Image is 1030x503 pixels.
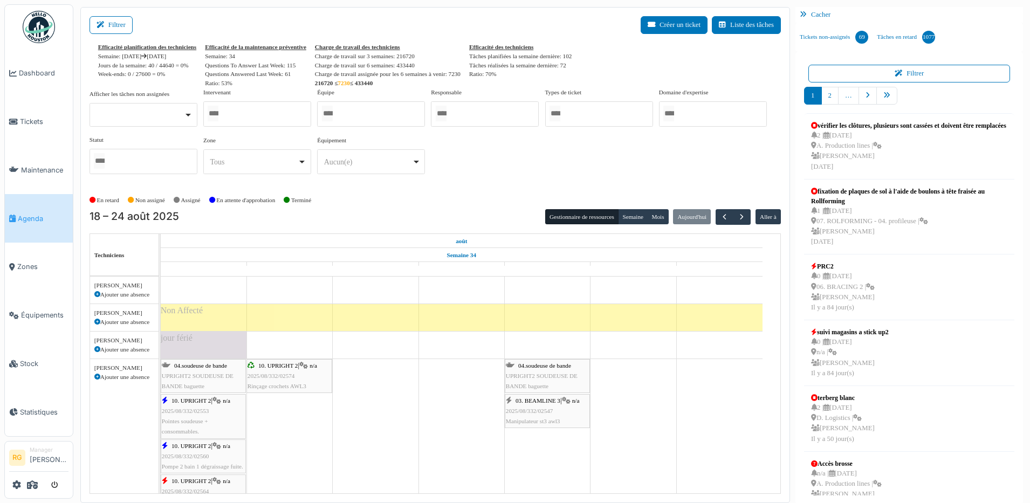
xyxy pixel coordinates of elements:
[808,259,877,315] a: PRC2 0 |[DATE] 06. BRACING 2 | [PERSON_NAME]Il y a 84 jour(s)
[20,407,68,417] span: Statistiques
[205,61,306,70] div: : 115
[338,80,349,86] span: 7230
[248,361,331,392] div: |
[203,88,231,97] label: Intervenant
[171,478,211,484] span: 10. UPRIGHT 2
[444,249,479,262] a: Semaine 34
[506,373,578,389] span: UPRIGHT2 SOUDEUSE DE BANDE baguette
[733,209,751,225] button: Suivant
[808,325,891,381] a: suivi magasins a stick up2 0 |[DATE] n/a | [PERSON_NAME]Il y a 84 jour(s)
[20,359,68,369] span: Stock
[17,261,68,272] span: Zones
[94,281,154,290] div: [PERSON_NAME]
[5,194,73,243] a: Agenda
[90,135,104,144] label: Statut
[545,88,582,97] label: Types de ticket
[30,446,68,454] div: Manager
[162,441,245,472] div: |
[838,87,859,105] a: …
[90,89,169,99] label: Afficher les tâches non assignées
[21,165,68,175] span: Maintenance
[90,210,179,223] h2: 18 – 24 août 2025
[469,43,572,52] div: Efficacité des techniciens
[518,362,571,369] span: 04.soudeuse de bande
[315,43,461,52] div: Charge de travail des techniciens
[315,61,461,70] div: Charge de travail sur 6 semaines: 433440
[469,70,572,79] div: Ratio: 70%
[310,362,317,369] span: n/a
[545,209,619,224] button: Gestionnaire de ressources
[808,118,1009,175] a: vérifier les clôtures, plusieurs sont cassées et doivent être remplacées 2 |[DATE] A. Production ...
[5,291,73,340] a: Équipements
[205,52,306,61] div: Semaine: 34
[808,390,877,447] a: terberg blanc 2 |[DATE] D. Logistics | [PERSON_NAME]Il y a 50 jour(s)
[98,61,196,70] div: Jours de la semaine: 40 / 44640 = 0%
[712,16,781,34] button: Liste des tâches
[9,446,68,472] a: RG Manager[PERSON_NAME]
[804,87,821,105] a: 1
[811,271,875,313] div: 0 | [DATE] 06. BRACING 2 | [PERSON_NAME] Il y a 84 jour(s)
[162,463,243,470] span: Pompe 2 bain 1 dégraissage fuite.
[94,345,154,354] div: Ajouter une absence
[135,196,165,205] label: Non assigné
[5,146,73,195] a: Maintenance
[223,443,230,449] span: n/a
[641,16,708,34] button: Créer un ticket
[469,52,572,61] div: Tâches planifiées la semaine dernière: 102
[453,235,470,248] a: 18 août 2025
[291,196,311,205] label: Terminé
[647,209,669,224] button: Mois
[258,362,298,369] span: 10. UPRIGHT 2
[90,16,133,34] button: Filtrer
[171,397,211,404] span: 10. UPRIGHT 2
[621,263,646,276] a: 23 août 2025
[317,88,334,97] label: Équipe
[205,71,281,77] span: translation missing: fr.stat.questions_answered_last_week
[223,397,230,404] span: n/a
[315,79,461,88] div: 216720 ≤ ≤ 433440
[203,136,216,145] label: Zone
[94,290,154,299] div: Ajouter une absence
[535,263,559,276] a: 22 août 2025
[708,263,732,276] a: 24 août 2025
[94,373,154,382] div: Ajouter une absence
[162,396,245,437] div: |
[5,340,73,388] a: Stock
[98,43,196,52] div: Efficacité planification des techniciens
[205,43,306,52] div: Efficacité de la maintenance préventive
[795,23,873,52] a: Tickets non-assignés
[94,153,105,169] input: Tous
[162,488,209,494] span: 2025/08/332/02564
[315,70,461,79] div: Charge de travail assignée pour les 6 semaines à venir: 7230
[469,61,572,70] div: Tâches réalisées la semaine dernière: 72
[716,209,733,225] button: Précédent
[516,397,560,404] span: 03. BEAMLINE 3
[811,459,882,468] div: Accès brosse
[756,209,781,224] button: Aller à
[363,263,388,276] a: 20 août 2025
[248,383,306,389] span: Rinçage crochets AWL3
[94,252,125,258] span: Techniciens
[811,206,1007,247] div: 1 | [DATE] 07. ROLFORMING - 04. profileuse | [PERSON_NAME] [DATE]
[322,106,333,121] input: Tous
[550,106,560,121] input: Tous
[216,196,275,205] label: En attente d'approbation
[808,184,1010,250] a: fixation de plaques de sol à l'aide de boulons à tête fraisée au Rollforming 1 |[DATE] 07. ROLFOR...
[174,362,227,369] span: 04.soudeuse de bande
[436,106,447,121] input: Tous
[431,88,462,97] label: Responsable
[5,49,73,98] a: Dashboard
[5,388,73,436] a: Statistiques
[506,408,553,414] span: 2025/08/332/02547
[804,87,1014,113] nav: pager
[94,336,154,345] div: [PERSON_NAME]
[98,70,196,79] div: Week-ends: 0 / 27600 = 0%
[317,136,346,145] label: Équipement
[181,196,201,205] label: Assigné
[821,87,839,105] a: 2
[277,263,303,276] a: 19 août 2025
[5,243,73,291] a: Zones
[171,443,211,449] span: 10. UPRIGHT 2
[162,453,209,459] span: 2025/08/332/02560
